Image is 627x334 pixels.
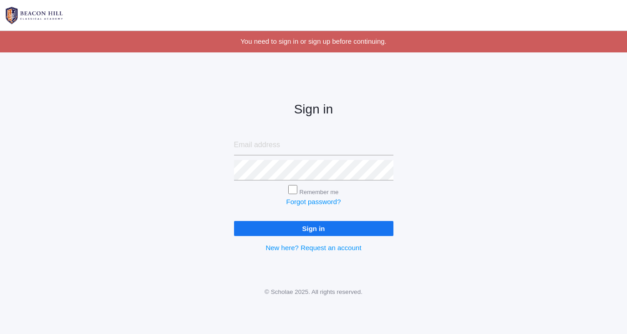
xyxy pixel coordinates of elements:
input: Email address [234,135,393,155]
h2: Sign in [234,103,393,117]
input: Sign in [234,221,393,236]
label: Remember me [300,189,339,195]
a: New here? Request an account [265,244,361,252]
a: Forgot password? [286,198,341,206]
